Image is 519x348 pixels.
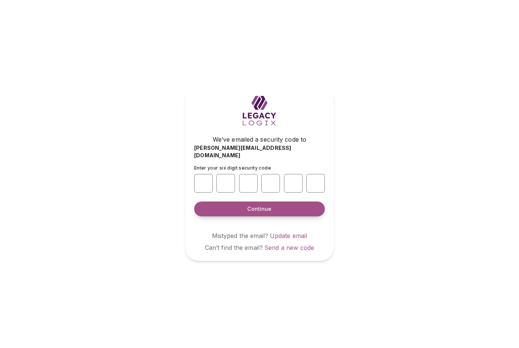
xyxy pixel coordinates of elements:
[213,135,306,144] span: We’ve emailed a security code to
[194,144,325,159] span: [PERSON_NAME][EMAIL_ADDRESS][DOMAIN_NAME]
[270,232,307,239] a: Update email
[194,165,271,171] span: Enter your six digit security code
[247,205,271,213] span: Continue
[264,244,314,251] a: Send a new code
[212,232,268,239] span: Mistyped the email?
[194,202,325,216] button: Continue
[205,244,263,251] span: Can’t find the email?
